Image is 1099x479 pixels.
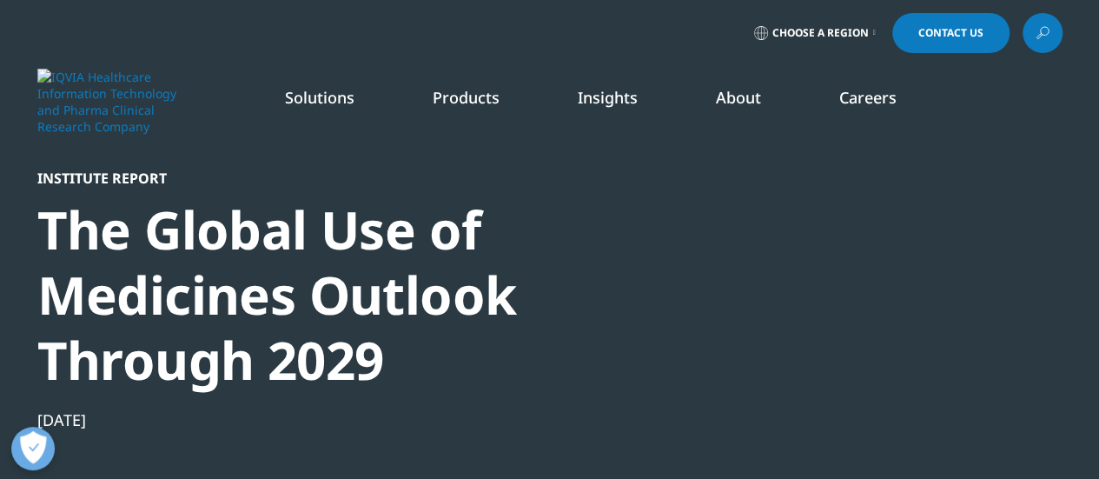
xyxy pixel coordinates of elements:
[892,13,1010,53] a: Contact Us
[716,87,761,108] a: About
[839,87,897,108] a: Careers
[578,87,638,108] a: Insights
[37,69,176,135] img: IQVIA Healthcare Information Technology and Pharma Clinical Research Company
[772,26,869,40] span: Choose a Region
[11,427,55,470] button: Open Preferences
[183,61,1063,143] nav: Primary
[433,87,500,108] a: Products
[285,87,354,108] a: Solutions
[37,409,633,430] div: [DATE]
[37,197,633,393] div: The Global Use of Medicines Outlook Through 2029
[918,28,983,38] span: Contact Us
[37,170,633,187] div: Institute Report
